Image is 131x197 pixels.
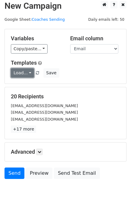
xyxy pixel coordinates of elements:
[101,168,131,197] iframe: Chat Widget
[5,168,24,179] a: Send
[11,93,120,100] h5: 20 Recipients
[11,35,61,42] h5: Variables
[86,17,126,22] a: Daily emails left: 50
[54,168,100,179] a: Send Test Email
[11,68,34,78] a: Load...
[70,35,120,42] h5: Email column
[11,149,120,155] h5: Advanced
[11,103,78,108] small: [EMAIL_ADDRESS][DOMAIN_NAME]
[32,17,65,22] a: Coaches Sending
[5,17,65,22] small: Google Sheet:
[11,125,36,133] a: +17 more
[11,117,78,122] small: [EMAIL_ADDRESS][DOMAIN_NAME]
[5,1,126,11] h2: New Campaign
[11,44,48,54] a: Copy/paste...
[86,16,126,23] span: Daily emails left: 50
[26,168,52,179] a: Preview
[11,60,37,66] a: Templates
[11,110,78,115] small: [EMAIL_ADDRESS][DOMAIN_NAME]
[43,68,59,78] button: Save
